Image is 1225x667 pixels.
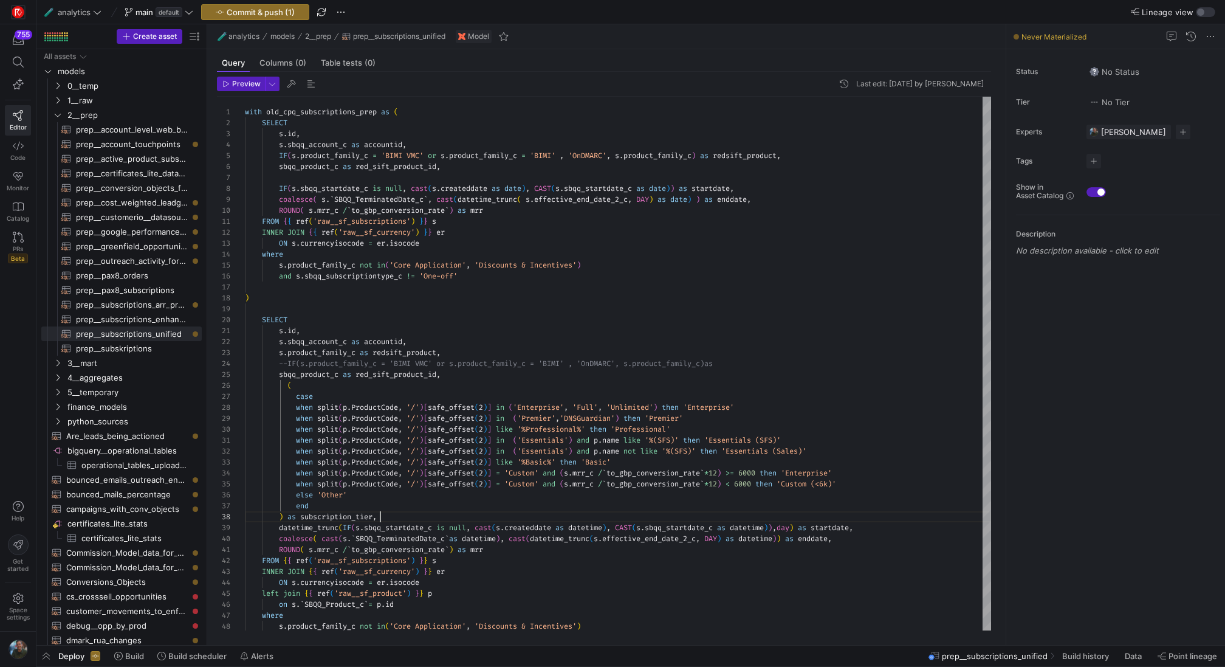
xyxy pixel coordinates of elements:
[76,269,188,283] span: prep__pax8_orders​​​​​​​​​​
[41,122,202,137] div: Press SPACE to select this row.
[41,429,202,443] a: Are_leads_being_actioned​​​​​​​​​​
[5,2,31,22] a: https://storage.googleapis.com/y42-prod-data-exchange/images/C0c2ZRu8XU2mQEXUlKrTCN4i0dD3czfOt8UZ...
[1062,651,1109,661] span: Build history
[67,94,200,108] span: 1__raw
[41,633,202,648] a: dmark_rua_changes​​​​​​​​​​
[428,195,432,204] span: ,
[526,195,530,204] span: s
[41,472,202,487] a: bounced_emails_outreach_enhanced​​​​​​​​​​
[296,151,300,161] span: .
[133,32,177,41] span: Create asset
[109,646,149,666] button: Build
[445,151,449,161] span: .
[1016,128,1077,136] span: Experts
[227,7,295,17] span: Commit & push (1)
[41,341,202,356] a: prep__subskriptions​​​​​​​​​​
[696,195,700,204] span: )
[428,151,436,161] span: or
[568,151,606,161] span: 'OnDMARC'
[41,458,202,472] a: operational_tables_uploaded_conversions​​​​​​​​​
[1016,67,1077,76] span: Status
[300,151,368,161] span: product_family_c
[347,206,351,215] span: `
[67,444,200,458] span: bigquery__operational_tables​​​​​​​​
[41,618,202,633] a: debug__opp_by_prod​​​​​​​​​​
[5,196,31,227] a: Catalog
[305,32,331,41] span: 2__prep
[262,227,283,237] span: INNER
[44,8,53,16] span: 🧪
[279,162,338,171] span: sbqq_product_c
[41,327,202,341] a: prep__subscriptions_unified​​​​​​​​​​
[619,151,623,161] span: .
[287,129,296,139] span: id
[657,195,666,204] span: as
[279,195,313,204] span: coalesce
[713,151,777,161] span: redsift_product
[232,80,261,88] span: Preview
[7,184,29,192] span: Monitor
[267,29,298,44] button: models
[1142,7,1193,17] span: Lineage view
[296,216,309,226] span: ref
[41,181,202,195] a: prep__conversion_objects_for_visualisations_compatibility​​​​​​​​​​
[76,123,188,137] span: prep__account_level_web_browsing​​​​​​​​​​
[217,117,230,128] div: 2
[279,206,300,215] span: ROUND
[402,184,407,193] span: ,
[76,137,188,151] span: prep__account_touchpoints​​​​​​​​​​
[10,514,26,522] span: Help
[313,216,411,226] span: 'raw__sf_subscriptions'
[66,604,188,618] span: customer_movements_to_enforcement​​​​​​​​​​
[41,604,202,618] a: customer_movements_to_enforcement​​​​​​​​​​
[41,64,202,78] div: Press SPACE to select this row.
[136,7,153,17] span: main
[66,473,188,487] span: bounced_emails_outreach_enhanced​​​​​​​​​​
[41,516,202,531] a: certificates_lite_stats​​​​​​​​
[7,215,29,222] span: Catalog
[636,184,645,193] span: as
[365,59,376,67] span: (0)
[5,227,31,268] a: PRsBeta
[385,184,402,193] span: null
[217,172,230,183] div: 7
[201,4,309,20] button: Commit & push (1)
[9,640,28,659] img: https://storage.googleapis.com/y42-prod-data-exchange/images/6IdsliWYEjCj6ExZYNtk9pMT8U8l8YHLguyz...
[5,105,31,136] a: Editor
[432,184,436,193] span: s
[67,108,200,122] span: 2__prep
[309,206,313,215] span: s
[41,502,202,516] a: campaigns_with_conv_objects​​​​​​​​​​
[468,32,489,41] span: Model
[309,227,313,237] span: {
[295,59,306,67] span: (0)
[1089,97,1099,107] img: No tier
[217,194,230,205] div: 9
[292,184,296,193] span: s
[1089,67,1139,77] span: No Status
[283,216,287,226] span: {
[5,496,31,527] button: Help
[279,151,287,161] span: IF
[458,206,466,215] span: as
[41,312,202,327] a: prep__subscriptions_enhanced​​​​​​​​​​
[287,227,304,237] span: JOIN
[313,206,317,215] span: .
[41,49,202,64] div: Press SPACE to select this row.
[670,184,674,193] span: )
[419,216,424,226] span: }
[8,254,28,263] span: Beta
[222,59,245,67] span: Query
[156,7,182,17] span: default
[283,129,287,139] span: .
[747,195,751,204] span: ,
[270,32,295,41] span: models
[534,195,628,204] span: effective_end_date_2_c
[122,4,196,20] button: maindefault
[67,356,200,370] span: 3__mart
[309,216,313,226] span: (
[402,140,407,150] span: ,
[351,206,445,215] span: to_gbp_conversion_rate
[5,29,31,51] button: 755
[691,184,730,193] span: startdate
